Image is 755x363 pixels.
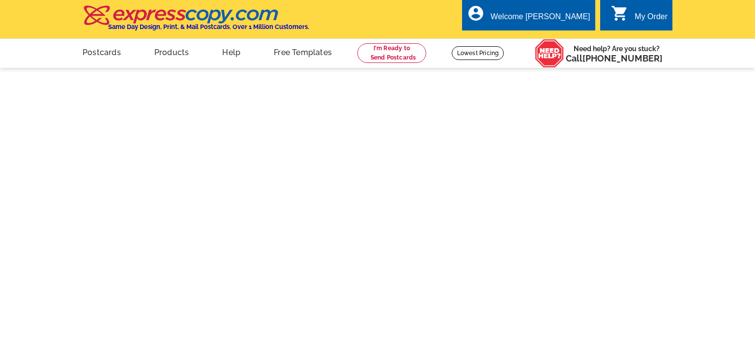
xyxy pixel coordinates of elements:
a: Same Day Design, Print, & Mail Postcards. Over 1 Million Customers. [83,12,309,30]
a: shopping_cart My Order [611,11,668,23]
img: help [535,39,564,68]
h4: Same Day Design, Print, & Mail Postcards. Over 1 Million Customers. [108,24,309,30]
i: account_circle [467,4,485,22]
a: [PHONE_NUMBER] [582,53,663,63]
div: My Order [635,12,668,26]
span: Need help? Are you stuck? [566,44,668,63]
a: Postcards [67,40,137,63]
a: Products [139,40,205,63]
div: Welcome [PERSON_NAME] [491,12,590,26]
a: Free Templates [258,40,348,63]
i: shopping_cart [611,4,629,22]
a: Help [206,40,256,63]
span: Call [566,53,663,63]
